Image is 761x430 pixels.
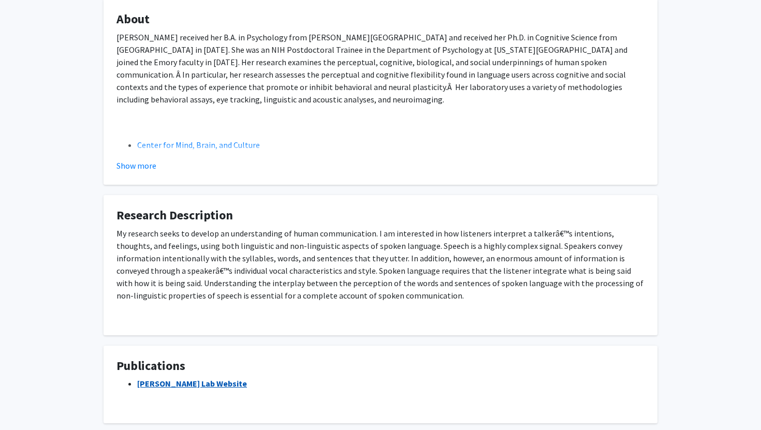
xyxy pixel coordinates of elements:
h4: Publications [116,359,645,374]
button: Show more [116,159,156,172]
a: [PERSON_NAME] Lab Website [137,378,247,389]
div: [PERSON_NAME] received her B.A. in Psychology from [PERSON_NAME][GEOGRAPHIC_DATA] and received he... [116,31,645,213]
h4: About [116,12,645,27]
div: My research seeks to develop an understanding of human communication. I am interested in how list... [116,227,645,322]
h4: Research Description [116,208,645,223]
a: Center for Mind, Brain, and Culture [137,140,260,150]
iframe: Chat [8,383,44,422]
